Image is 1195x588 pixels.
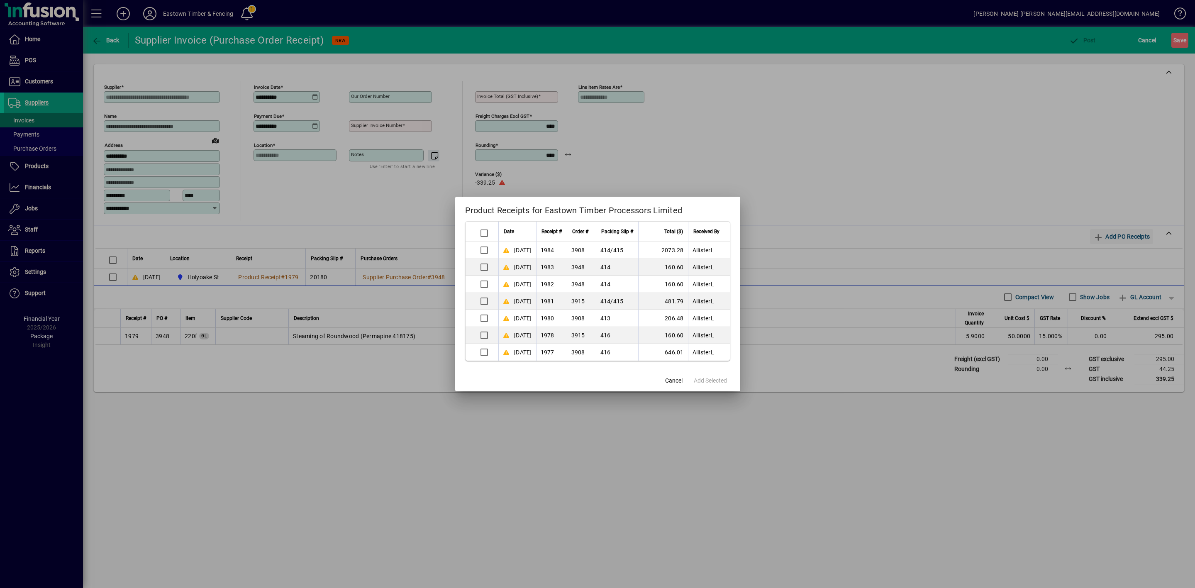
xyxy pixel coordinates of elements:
td: 1981 [536,293,567,310]
td: 481.79 [638,293,688,310]
td: AllisterL [688,259,730,276]
td: 414 [596,259,638,276]
td: 160.60 [638,327,688,344]
td: 206.48 [638,310,688,327]
span: Packing Slip # [601,227,633,236]
span: [DATE] [514,263,532,271]
td: 414/415 [596,293,638,310]
span: Received By [693,227,719,236]
span: Order # [572,227,588,236]
td: 414 [596,276,638,293]
td: 160.60 [638,259,688,276]
td: AllisterL [688,242,730,259]
td: 646.01 [638,344,688,361]
span: [DATE] [514,314,532,322]
span: 3908 [571,247,585,254]
td: 414/415 [596,242,638,259]
span: Receipt # [541,227,562,236]
td: AllisterL [688,310,730,327]
td: 413 [596,310,638,327]
td: 1983 [536,259,567,276]
span: [DATE] [514,246,532,254]
span: 3948 [571,264,585,271]
td: 416 [596,327,638,344]
td: 1980 [536,310,567,327]
h2: Product Receipts for Eastown Timber Processors Limited [455,197,740,221]
span: [DATE] [514,331,532,339]
td: 416 [596,344,638,361]
td: AllisterL [688,293,730,310]
td: 1984 [536,242,567,259]
span: 3915 [571,298,585,305]
span: Cancel [665,376,683,385]
button: Cancel [661,373,687,388]
td: AllisterL [688,276,730,293]
span: [DATE] [514,280,532,288]
td: 1982 [536,276,567,293]
td: AllisterL [688,327,730,344]
td: 2073.28 [638,242,688,259]
span: 3948 [571,281,585,288]
span: 3908 [571,349,585,356]
td: AllisterL [688,344,730,361]
span: [DATE] [514,297,532,305]
span: Date [504,227,514,236]
td: 1978 [536,327,567,344]
td: 160.60 [638,276,688,293]
span: [DATE] [514,348,532,356]
span: 3915 [571,332,585,339]
td: 1977 [536,344,567,361]
span: 3908 [571,315,585,322]
span: Total ($) [664,227,683,236]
